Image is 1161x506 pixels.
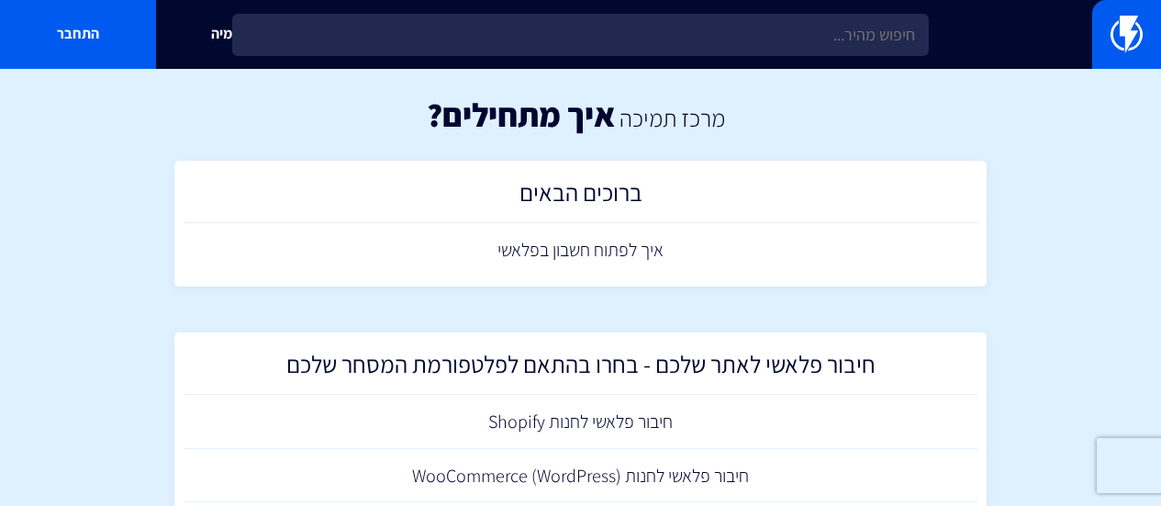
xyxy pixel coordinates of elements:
h2: חיבור פלאשי לאתר שלכם - בחרו בהתאם לפלטפורמת המסחר שלכם [193,351,969,387]
a: חיבור פלאשי לחנות (WooCommerce (WordPress [184,449,978,503]
a: ברוכים הבאים [184,170,978,224]
h1: איך מתחילים? [427,96,615,133]
a: חיבור פלאשי לאתר שלכם - בחרו בהתאם לפלטפורמת המסחר שלכם [184,342,978,396]
input: חיפוש מהיר... [232,14,929,56]
a: מרכז תמיכה [620,102,725,133]
a: חיבור פלאשי לחנות Shopify [184,395,978,449]
a: איך לפתוח חשבון בפלאשי [184,223,978,277]
h2: ברוכים הבאים [193,179,969,215]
